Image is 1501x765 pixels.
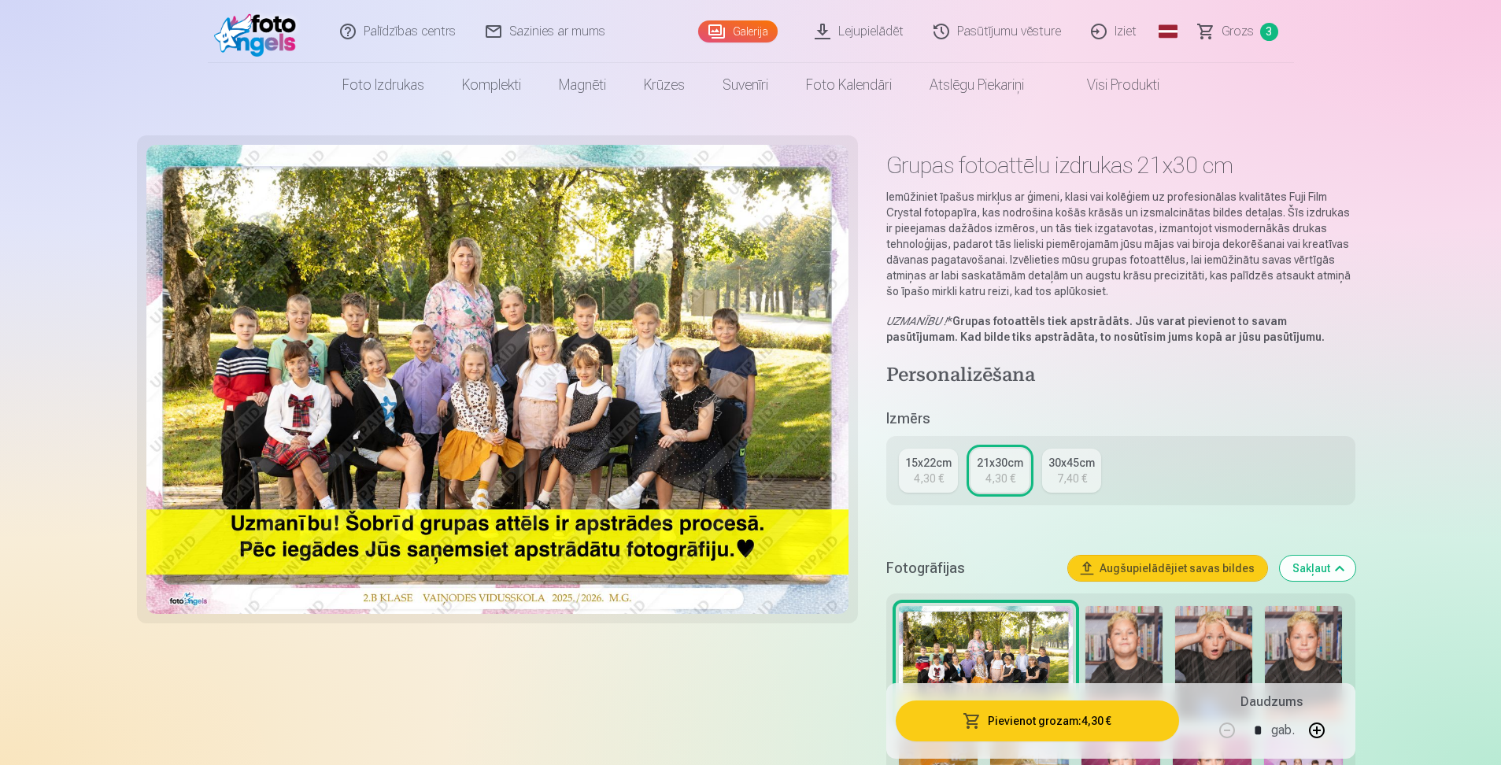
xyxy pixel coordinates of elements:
button: Sakļaut [1280,556,1355,581]
img: /fa1 [214,6,305,57]
div: 4,30 € [914,471,944,486]
h5: Fotogrāfijas [886,557,1055,579]
h5: Daudzums [1240,693,1303,711]
p: Iemūžiniet īpašus mirkļus ar ģimeni, klasi vai kolēģiem uz profesionālas kvalitātes Fuji Film Cry... [886,189,1355,299]
h5: Izmērs [886,408,1355,430]
div: gab. [1271,711,1295,749]
h4: Personalizēšana [886,364,1355,389]
div: 7,40 € [1057,471,1087,486]
a: Krūzes [625,63,704,107]
span: Grozs [1222,22,1254,41]
a: Foto izdrukas [323,63,443,107]
div: 15x22cm [905,455,952,471]
a: 21x30cm4,30 € [970,449,1030,493]
a: Foto kalendāri [787,63,911,107]
button: Augšupielādējiet savas bildes [1068,556,1267,581]
a: Komplekti [443,63,540,107]
a: Atslēgu piekariņi [911,63,1043,107]
strong: Grupas fotoattēls tiek apstrādāts. Jūs varat pievienot to savam pasūtījumam. Kad bilde tiks apstr... [886,315,1325,343]
a: Magnēti [540,63,625,107]
div: 30x45cm [1048,455,1095,471]
div: 4,30 € [985,471,1015,486]
span: 3 [1260,23,1278,41]
a: 15x22cm4,30 € [899,449,958,493]
h1: Grupas fotoattēlu izdrukas 21x30 cm [886,151,1355,179]
em: UZMANĪBU ! [886,315,947,327]
a: Galerija [698,20,778,42]
button: Pievienot grozam:4,30 € [896,700,1178,741]
a: 30x45cm7,40 € [1042,449,1101,493]
a: Suvenīri [704,63,787,107]
a: Visi produkti [1043,63,1178,107]
div: 21x30cm [977,455,1023,471]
